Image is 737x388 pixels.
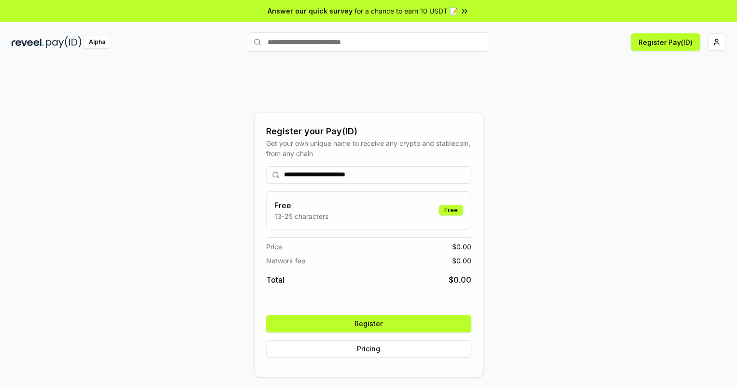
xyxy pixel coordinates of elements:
[452,256,471,266] span: $ 0.00
[266,315,471,332] button: Register
[46,36,82,48] img: pay_id
[266,274,284,286] span: Total
[631,33,700,51] button: Register Pay(ID)
[266,242,282,252] span: Price
[452,242,471,252] span: $ 0.00
[354,6,458,16] span: for a chance to earn 10 USDT 📝
[274,211,328,221] p: 13-25 characters
[449,274,471,286] span: $ 0.00
[12,36,44,48] img: reveel_dark
[439,205,463,216] div: Free
[266,340,471,358] button: Pricing
[274,200,328,211] h3: Free
[266,125,471,138] div: Register your Pay(ID)
[268,6,353,16] span: Answer our quick survey
[266,256,305,266] span: Network fee
[266,138,471,158] div: Get your own unique name to receive any crypto and stablecoin, from any chain
[84,36,111,48] div: Alpha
